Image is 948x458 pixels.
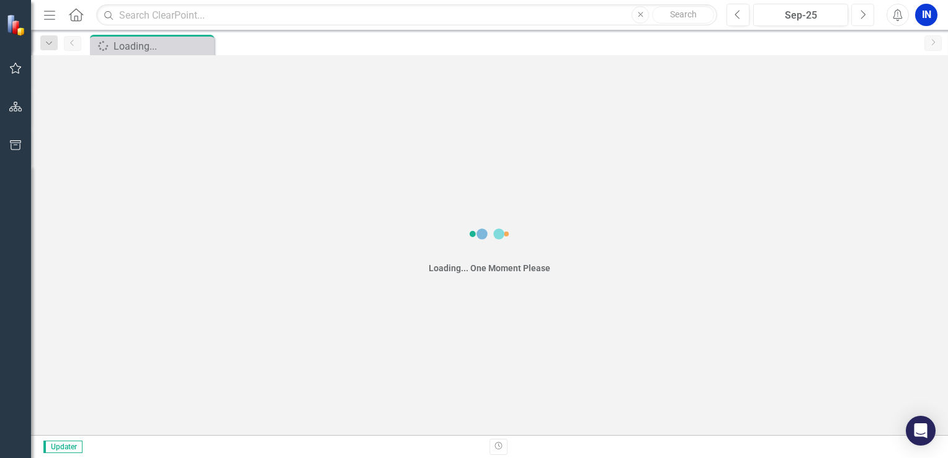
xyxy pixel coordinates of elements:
[652,6,714,24] button: Search
[753,4,848,26] button: Sep-25
[758,8,844,23] div: Sep-25
[915,4,937,26] button: IN
[906,416,936,446] div: Open Intercom Messenger
[6,14,28,36] img: ClearPoint Strategy
[429,262,550,274] div: Loading... One Moment Please
[96,4,717,26] input: Search ClearPoint...
[43,441,83,453] span: Updater
[114,38,211,54] div: Loading...
[670,9,697,19] span: Search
